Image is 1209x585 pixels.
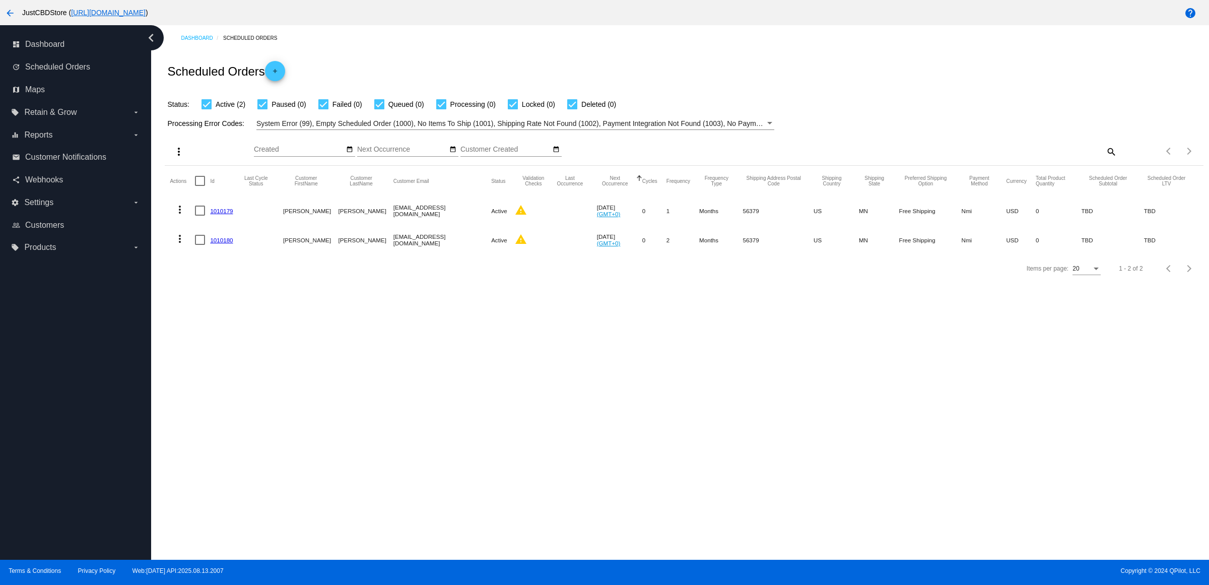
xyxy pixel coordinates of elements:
button: Change sorting for Status [491,178,505,184]
button: Change sorting for CustomerFirstName [283,175,329,186]
mat-cell: 56379 [743,225,814,254]
a: Web:[DATE] API:2025.08.13.2007 [132,567,224,574]
button: Change sorting for Id [210,178,214,184]
i: local_offer [11,243,19,251]
span: Customer Notifications [25,153,106,162]
mat-cell: Free Shipping [899,196,962,225]
button: Next page [1179,258,1199,279]
button: Change sorting for CurrencyIso [1006,178,1027,184]
i: arrow_drop_down [132,131,140,139]
span: Active [491,208,507,214]
a: (GMT+0) [597,240,621,246]
mat-cell: 1 [666,196,699,225]
mat-header-cell: Validation Checks [515,166,553,196]
input: Customer Created [460,146,551,154]
span: Retain & Grow [24,108,77,117]
button: Change sorting for CustomerLastName [339,175,384,186]
button: Change sorting for ShippingPostcode [743,175,804,186]
a: Scheduled Orders [223,30,286,46]
mat-cell: TBD [1082,196,1144,225]
mat-cell: [PERSON_NAME] [283,196,339,225]
mat-cell: US [814,225,859,254]
mat-icon: date_range [346,146,353,154]
mat-icon: more_vert [173,146,185,158]
mat-cell: 0 [642,225,666,254]
i: email [12,153,20,161]
a: share Webhooks [12,172,140,188]
mat-cell: Nmi [962,196,1006,225]
i: equalizer [11,131,19,139]
span: Active [491,237,507,243]
mat-select: Filter by Processing Error Codes [256,117,774,130]
mat-icon: search [1105,144,1117,159]
mat-cell: Months [699,196,743,225]
mat-cell: TBD [1144,196,1198,225]
mat-select: Items per page: [1072,266,1101,273]
button: Change sorting for NextOccurrenceUtc [597,175,633,186]
button: Next page [1179,141,1199,161]
span: Deleted (0) [581,98,616,110]
span: Locked (0) [522,98,555,110]
button: Change sorting for Frequency [666,178,690,184]
button: Change sorting for LifetimeValue [1144,175,1189,186]
mat-cell: 0 [1036,196,1081,225]
mat-icon: add [269,68,281,80]
span: Reports [24,131,52,140]
span: Scheduled Orders [25,62,90,72]
a: [URL][DOMAIN_NAME] [71,9,146,17]
i: map [12,86,20,94]
mat-cell: USD [1006,225,1036,254]
mat-icon: more_vert [174,204,186,216]
span: Failed (0) [332,98,362,110]
a: people_outline Customers [12,217,140,233]
button: Change sorting for ShippingState [859,175,890,186]
mat-cell: MN [859,225,899,254]
i: people_outline [12,221,20,229]
a: Privacy Policy [78,567,116,574]
mat-cell: USD [1006,196,1036,225]
button: Change sorting for ShippingCountry [814,175,850,186]
mat-cell: TBD [1082,225,1144,254]
mat-cell: 56379 [743,196,814,225]
mat-icon: more_vert [174,233,186,245]
mat-cell: [DATE] [597,196,642,225]
mat-cell: Free Shipping [899,225,962,254]
mat-header-cell: Actions [170,166,195,196]
i: chevron_left [143,30,159,46]
mat-cell: 2 [666,225,699,254]
i: update [12,63,20,71]
span: 20 [1072,265,1079,272]
button: Change sorting for PaymentMethod.Type [962,175,997,186]
button: Change sorting for PreferredShippingOption [899,175,953,186]
i: arrow_drop_down [132,243,140,251]
button: Change sorting for Cycles [642,178,657,184]
input: Next Occurrence [357,146,448,154]
span: Maps [25,85,45,94]
a: map Maps [12,82,140,98]
mat-cell: Months [699,225,743,254]
i: share [12,176,20,184]
i: arrow_drop_down [132,199,140,207]
mat-cell: Nmi [962,225,1006,254]
button: Previous page [1159,258,1179,279]
span: JustCBDStore ( ) [22,9,148,17]
mat-cell: MN [859,196,899,225]
i: local_offer [11,108,19,116]
mat-cell: 0 [1036,225,1081,254]
a: update Scheduled Orders [12,59,140,75]
button: Change sorting for LastOccurrenceUtc [552,175,588,186]
a: 1010180 [210,237,233,243]
a: Terms & Conditions [9,567,61,574]
span: Processing Error Codes: [167,119,244,127]
mat-cell: [PERSON_NAME] [339,196,393,225]
mat-cell: [EMAIL_ADDRESS][DOMAIN_NAME] [393,196,491,225]
span: Dashboard [25,40,64,49]
i: arrow_drop_down [132,108,140,116]
span: Webhooks [25,175,63,184]
mat-cell: [PERSON_NAME] [283,225,339,254]
mat-icon: arrow_back [4,7,16,19]
mat-cell: [EMAIL_ADDRESS][DOMAIN_NAME] [393,225,491,254]
i: dashboard [12,40,20,48]
button: Change sorting for CustomerEmail [393,178,429,184]
mat-cell: 0 [642,196,666,225]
